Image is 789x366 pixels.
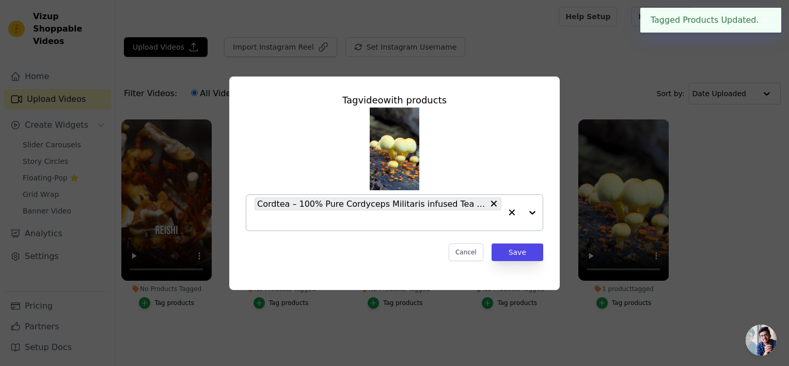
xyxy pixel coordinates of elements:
button: Save [492,243,543,261]
a: Open chat [746,325,777,356]
div: Tag video with products [246,93,543,108]
img: tn-1c02d4c6f9f24b869109860fed499e8e.png [370,108,419,190]
span: Cordtea – 100% Pure Cordyceps Militaris infused Tea | 30 sachets [257,197,486,210]
button: Close [759,14,771,26]
div: Tagged Products Updated. [640,8,781,33]
button: Cancel [449,243,483,261]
